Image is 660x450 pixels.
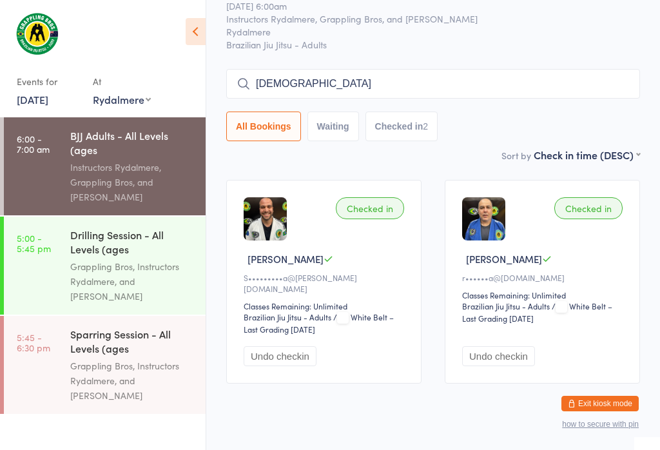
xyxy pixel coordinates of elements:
div: At [93,71,151,92]
div: Events for [17,71,80,92]
div: Grappling Bros, Instructors Rydalmere, and [PERSON_NAME] [70,259,195,304]
button: Undo checkin [462,346,535,366]
div: r••••••a@[DOMAIN_NAME] [462,272,626,283]
div: Brazilian Jiu Jitsu - Adults [244,311,331,322]
label: Sort by [501,149,531,162]
div: 2 [423,121,428,132]
div: Instructors Rydalmere, Grappling Bros, and [PERSON_NAME] [70,160,195,204]
button: how to secure with pin [562,420,639,429]
input: Search [226,69,640,99]
img: Grappling Bros Rydalmere [13,10,61,58]
a: [DATE] [17,92,48,106]
div: Checked in [554,197,623,219]
span: [PERSON_NAME] [247,252,324,266]
img: image1702580857.png [462,197,505,240]
div: Rydalmere [93,92,151,106]
div: S•••••••••a@[PERSON_NAME][DOMAIN_NAME] [244,272,408,294]
div: Checked in [336,197,404,219]
button: Undo checkin [244,346,316,366]
div: Sparring Session - All Levels (ages [DEMOGRAPHIC_DATA]+) [70,327,195,358]
div: Drilling Session - All Levels (ages [DEMOGRAPHIC_DATA]+) [70,228,195,259]
span: Brazilian Jiu Jitsu - Adults [226,38,640,51]
div: BJJ Adults - All Levels (ages [DEMOGRAPHIC_DATA]+) [70,128,195,160]
span: Rydalmere [226,25,620,38]
time: 5:00 - 5:45 pm [17,233,51,253]
a: 5:45 -6:30 pmSparring Session - All Levels (ages [DEMOGRAPHIC_DATA]+)Grappling Bros, Instructors ... [4,316,206,414]
img: image1739131720.png [244,197,287,240]
time: 5:45 - 6:30 pm [17,332,50,353]
button: All Bookings [226,112,301,141]
span: Instructors Rydalmere, Grappling Bros, and [PERSON_NAME] [226,12,620,25]
div: Brazilian Jiu Jitsu - Adults [462,300,550,311]
span: [PERSON_NAME] [466,252,542,266]
button: Waiting [307,112,359,141]
div: Grappling Bros, Instructors Rydalmere, and [PERSON_NAME] [70,358,195,403]
a: 5:00 -5:45 pmDrilling Session - All Levels (ages [DEMOGRAPHIC_DATA]+)Grappling Bros, Instructors ... [4,217,206,315]
button: Exit kiosk mode [561,396,639,411]
time: 6:00 - 7:00 am [17,133,50,154]
div: Classes Remaining: Unlimited [244,300,408,311]
div: Classes Remaining: Unlimited [462,289,626,300]
div: Check in time (DESC) [534,148,640,162]
button: Checked in2 [365,112,438,141]
a: 6:00 -7:00 amBJJ Adults - All Levels (ages [DEMOGRAPHIC_DATA]+)Instructors Rydalmere, Grappling B... [4,117,206,215]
